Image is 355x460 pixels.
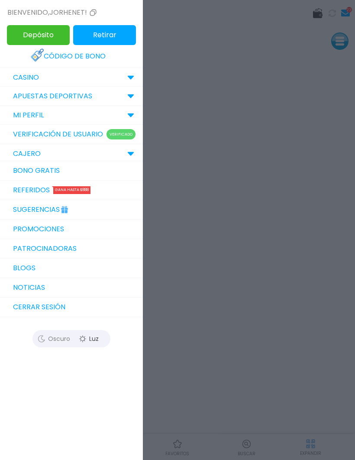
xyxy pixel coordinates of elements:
a: Código de bono [31,47,112,66]
div: Bienvenido , jorhenet! [7,7,98,18]
p: Apuestas Deportivas [13,91,92,101]
button: Retirar [73,25,136,45]
button: Depósito [7,25,70,45]
div: Luz [69,332,108,345]
img: Gift [60,204,69,213]
img: Redeem [30,48,45,62]
div: Gana hasta $888 [53,186,90,194]
button: OscuroLuz [32,330,110,347]
p: CASINO [13,72,39,83]
p: CAJERO [13,149,41,159]
p: MI PERFIL [13,110,44,120]
p: Verificado [106,129,136,139]
div: Oscuro [35,332,74,345]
